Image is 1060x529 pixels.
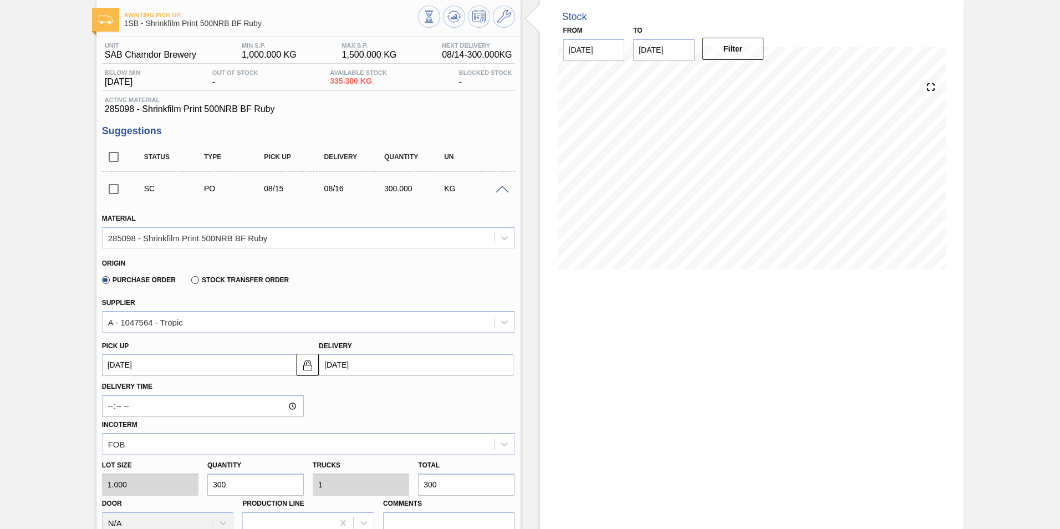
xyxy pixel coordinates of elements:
button: Schedule Inventory [468,6,490,28]
label: Stock Transfer Order [191,276,289,284]
span: 335.300 KG [330,77,387,85]
span: Out Of Stock [212,69,258,76]
label: Pick up [102,342,129,350]
div: 08/16/2025 [322,184,389,193]
label: Quantity [207,461,241,469]
div: Purchase order [201,184,268,193]
span: Available Stock [330,69,387,76]
h3: Suggestions [102,125,515,137]
label: Trucks [313,461,340,469]
label: to [633,27,642,34]
div: Type [201,153,268,161]
label: Lot size [102,457,198,474]
img: Ícone [99,16,113,24]
div: 300.000 [381,184,449,193]
span: [DATE] [105,77,140,87]
span: 285098 - Shrinkfilm Print 500NRB BF Ruby [105,104,512,114]
div: - [210,69,261,87]
div: 285098 - Shrinkfilm Print 500NRB BF Ruby [108,233,268,242]
span: 1,000.000 KG [242,50,297,60]
div: FOB [108,439,125,449]
div: A - 1047564 - Tropic [108,317,183,327]
label: Supplier [102,299,135,307]
span: Next Delivery [442,42,512,49]
span: Below Min [105,69,140,76]
label: Purchase Order [102,276,176,284]
button: Filter [702,38,764,60]
div: Suggestion Created [141,184,208,193]
div: Stock [562,11,587,23]
img: locked [301,358,314,372]
input: mm/dd/yyyy [319,354,513,376]
span: MAX S.P. [342,42,397,49]
div: Pick up [261,153,328,161]
div: - [456,69,515,87]
span: SAB Chamdor Brewery [105,50,196,60]
label: Origin [102,260,126,267]
span: Blocked Stock [459,69,512,76]
input: mm/dd/yyyy [563,39,625,61]
span: MIN S.P. [242,42,297,49]
span: 08/14 - 300.000 KG [442,50,512,60]
label: Total [418,461,440,469]
span: 1SB - Shrinkfilm Print 500NRB BF Ruby [124,19,418,28]
input: mm/dd/yyyy [102,354,297,376]
span: Active Material [105,96,512,103]
span: 1,500.000 KG [342,50,397,60]
label: From [563,27,583,34]
label: Production Line [242,500,304,507]
button: Update Chart [443,6,465,28]
input: mm/dd/yyyy [633,39,695,61]
button: Stocks Overview [418,6,440,28]
div: KG [441,184,508,193]
button: locked [297,354,319,376]
div: Delivery [322,153,389,161]
label: Delivery [319,342,352,350]
label: Delivery Time [102,379,304,395]
span: Unit [105,42,196,49]
div: Status [141,153,208,161]
div: Quantity [381,153,449,161]
div: UN [441,153,508,161]
label: Comments [383,496,515,512]
span: Awaiting Pick Up [124,12,418,18]
button: Go to Master Data / General [493,6,515,28]
label: Door [102,500,122,507]
label: Material [102,215,136,222]
div: 08/15/2025 [261,184,328,193]
label: Incoterm [102,421,137,429]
